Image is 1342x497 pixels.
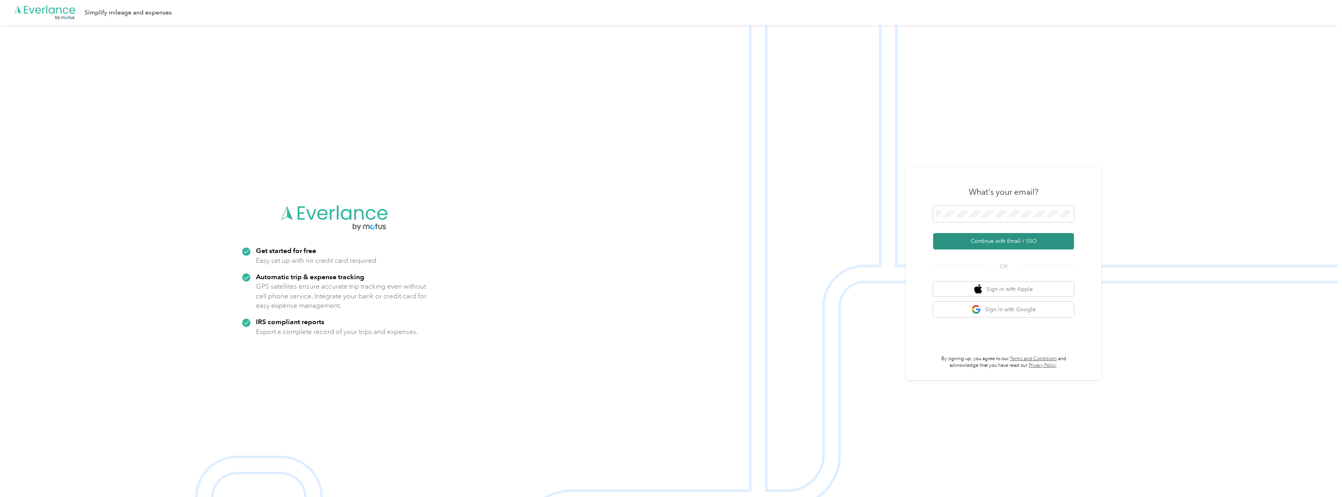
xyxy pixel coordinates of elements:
p: By signing up, you agree to our and acknowledge that you have read our . [933,355,1074,369]
div: Simplify mileage and expenses [85,8,172,18]
strong: IRS compliant reports [256,318,324,326]
h3: What's your email? [969,187,1038,197]
p: Easy set up with no credit card required [256,256,376,266]
button: apple logoSign in with Apple [933,282,1074,297]
strong: Get started for free [256,246,316,255]
span: OR [990,262,1017,271]
p: GPS satellites ensure accurate trip tracking even without cell phone service. Integrate your bank... [256,282,427,310]
a: Terms and Conditions [1010,356,1057,362]
a: Privacy Policy [1029,362,1056,368]
button: Continue with Email / SSO [933,233,1074,249]
button: google logoSign in with Google [933,302,1074,317]
p: Export a complete record of your trips and expenses. [256,327,418,337]
strong: Automatic trip & expense tracking [256,273,364,281]
img: apple logo [974,284,982,294]
img: google logo [971,305,981,314]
